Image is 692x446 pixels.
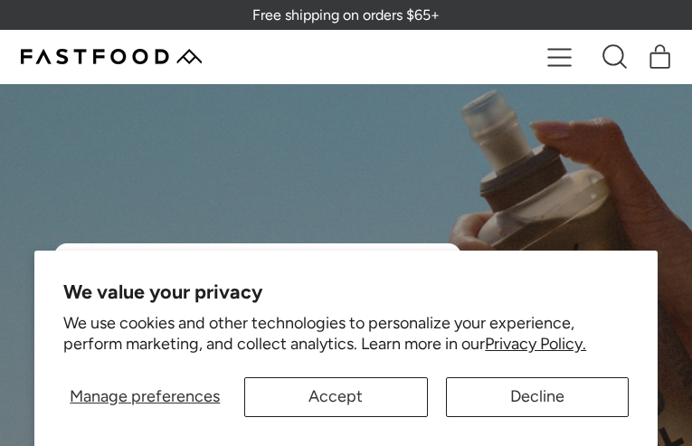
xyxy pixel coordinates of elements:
p: We use cookies and other technologies to personalize your experience, perform marketing, and coll... [63,313,629,356]
a: Privacy Policy. [485,334,586,354]
button: Accept [244,377,427,417]
img: Fastfood [21,49,202,64]
span: Manage preferences [70,386,220,406]
button: Manage preferences [63,377,226,417]
button: Decline [446,377,629,417]
h2: We value your privacy [63,280,629,303]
